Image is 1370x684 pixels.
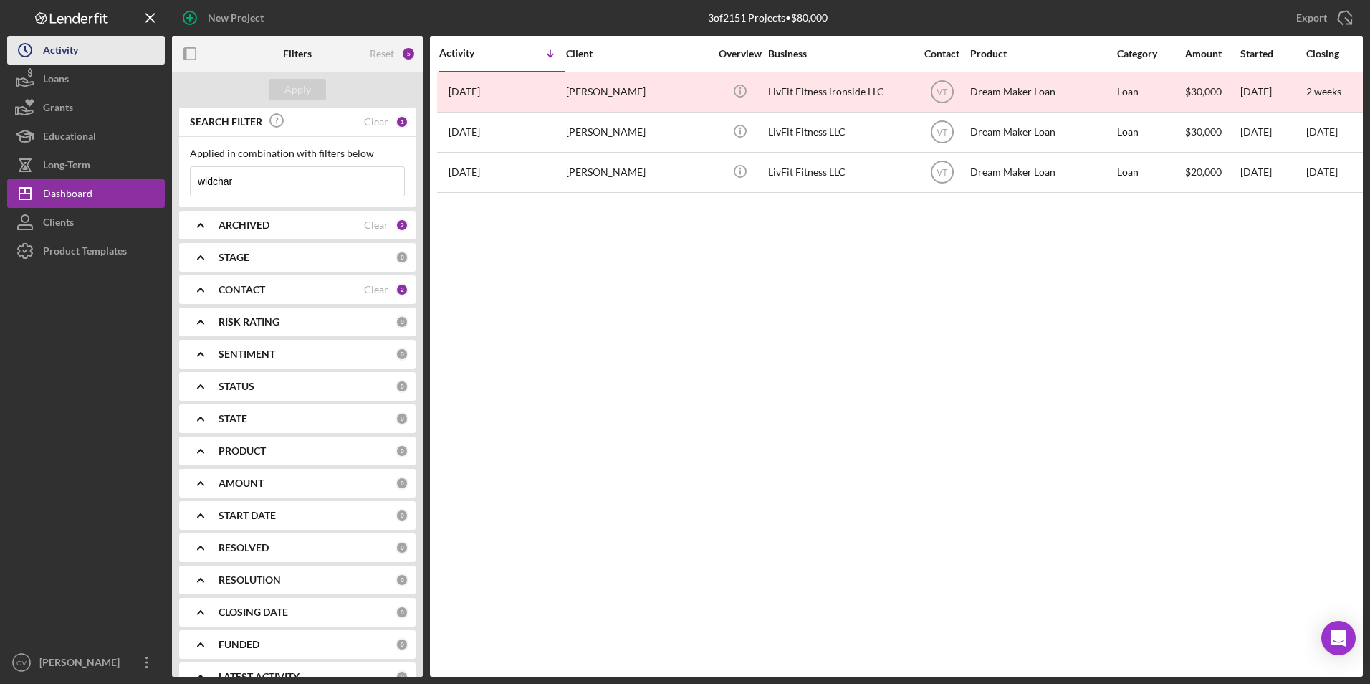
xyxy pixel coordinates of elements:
div: Export [1296,4,1327,32]
b: FUNDED [219,639,259,650]
time: [DATE] [1306,125,1338,138]
b: ARCHIVED [219,219,269,231]
b: CLOSING DATE [219,607,288,618]
div: 0 [396,315,408,328]
div: LivFit Fitness LLC [768,153,911,191]
b: START DATE [219,510,276,521]
div: LivFit Fitness ironside LLC [768,73,911,111]
button: Educational [7,122,165,151]
div: [PERSON_NAME] [36,648,129,680]
div: Product [970,48,1113,60]
div: $30,000 [1185,113,1239,151]
div: Amount [1185,48,1239,60]
div: Activity [439,47,502,59]
div: Dashboard [43,179,92,212]
div: Started [1240,48,1305,60]
div: 2 [396,219,408,232]
b: SENTIMENT [219,348,275,360]
div: Loan [1117,73,1184,111]
time: 2 weeks [1306,85,1341,98]
div: [PERSON_NAME] [566,153,709,191]
b: RESOLUTION [219,574,281,586]
div: [DATE] [1240,113,1305,151]
div: 0 [396,380,408,393]
div: Educational [43,122,96,154]
div: Contact [915,48,969,60]
time: [DATE] [1306,166,1338,178]
div: Clear [364,116,388,128]
b: AMOUNT [219,478,264,489]
div: $30,000 [1185,73,1239,111]
button: Dashboard [7,179,165,208]
button: OV[PERSON_NAME] [7,648,165,677]
div: Apply [284,79,311,100]
div: Loan [1117,153,1184,191]
button: Product Templates [7,237,165,265]
div: Dream Maker Loan [970,73,1113,111]
div: Clients [43,208,74,240]
b: SEARCH FILTER [190,116,262,128]
time: 2025-08-18 18:46 [449,86,480,98]
div: 0 [396,251,408,264]
div: Applied in combination with filters below [190,148,405,159]
text: VT [937,168,948,178]
div: Dream Maker Loan [970,113,1113,151]
b: RISK RATING [219,316,279,328]
div: Loan [1117,113,1184,151]
button: New Project [172,4,278,32]
text: VT [937,87,948,98]
b: STATUS [219,381,254,392]
div: 0 [396,541,408,554]
div: 0 [396,670,408,683]
b: LATEST ACTIVITY [219,671,300,683]
div: Loans [43,65,69,97]
div: Product Templates [43,237,127,269]
div: Grants [43,93,73,125]
div: $20,000 [1185,153,1239,191]
div: Clear [364,284,388,295]
button: Grants [7,93,165,122]
div: Client [566,48,709,60]
button: Activity [7,36,165,65]
div: 2 [396,283,408,296]
div: [DATE] [1240,73,1305,111]
b: Filters [283,48,312,60]
b: STAGE [219,252,249,263]
div: 0 [396,574,408,586]
div: 1 [396,115,408,128]
div: Clear [364,219,388,231]
div: Open Intercom Messenger [1321,621,1356,655]
div: Category [1117,48,1184,60]
div: 5 [401,47,416,61]
div: LivFit Fitness LLC [768,113,911,151]
div: 0 [396,445,408,457]
b: RESOLVED [219,542,269,554]
div: 0 [396,509,408,522]
a: Clients [7,208,165,237]
div: [PERSON_NAME] [566,113,709,151]
div: 0 [396,477,408,490]
text: VT [937,128,948,138]
div: 0 [396,638,408,651]
div: 0 [396,412,408,425]
button: Loans [7,65,165,93]
text: OV [16,659,27,667]
b: CONTACT [219,284,265,295]
div: [PERSON_NAME] [566,73,709,111]
button: Export [1282,4,1363,32]
button: Apply [269,79,326,100]
b: PRODUCT [219,445,266,457]
time: 2023-11-30 01:02 [449,166,480,178]
div: Overview [713,48,767,60]
div: 0 [396,606,408,619]
button: Long-Term [7,151,165,179]
div: Business [768,48,911,60]
div: Activity [43,36,78,68]
div: Reset [370,48,394,60]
